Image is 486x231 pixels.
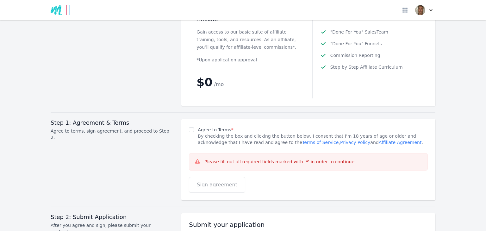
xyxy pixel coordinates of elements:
label: Agree to Terms [198,127,233,132]
span: Gain access to our basic suite of affiliate training, tools, and resources. As an affiliate, you’... [196,29,296,50]
span: "Done For You" Funnels [330,41,382,47]
p: Please fill out all required fields marked with ' ' in order to continue. [204,159,356,165]
span: "Done For You" SalesTeam [330,29,388,35]
span: Commission Reporting [330,52,380,59]
h3: Step 2: Submit Application [51,213,174,221]
p: Agree to terms, sign agreement, and proceed to Step 2. [51,128,174,140]
button: Sign agreement [189,177,245,193]
span: $0 [196,76,212,89]
span: /mo [214,81,224,87]
a: Privacy Policy [340,140,370,145]
span: Step by Step Affiliate Curriculum [330,64,403,71]
span: Sign agreement [197,181,237,189]
span: *Upon application approval [196,57,257,62]
a: Terms of Service [302,140,339,145]
p: By checking the box and clicking the button below, I consent that I'm 18 years of age or older an... [198,133,428,146]
h3: Submit your application [189,221,428,228]
h3: Step 1: Agreement & Terms [51,119,174,127]
a: Affiliate Agreement [379,140,422,145]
